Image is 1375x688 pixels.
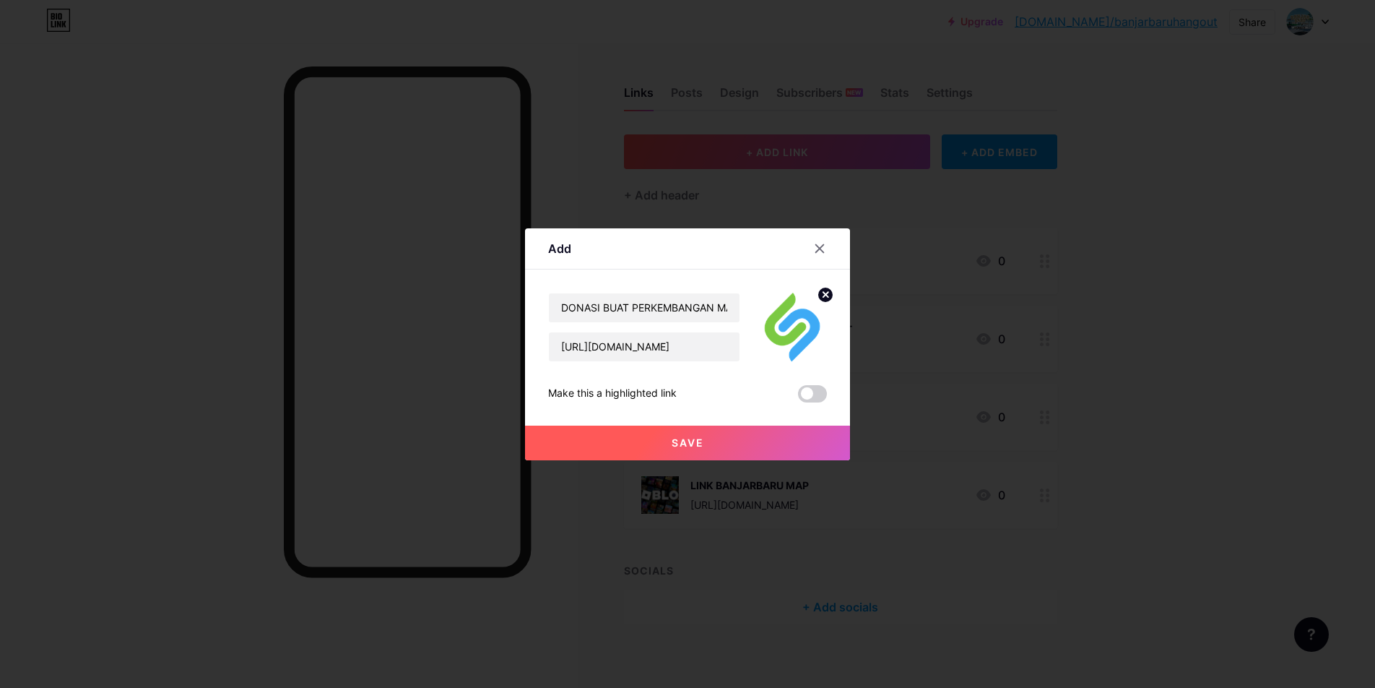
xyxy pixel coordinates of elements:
[525,426,850,460] button: Save
[548,240,571,257] div: Add
[548,385,677,403] div: Make this a highlighted link
[549,293,739,322] input: Title
[672,437,704,449] span: Save
[758,293,827,362] img: link_thumbnail
[549,332,739,361] input: URL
